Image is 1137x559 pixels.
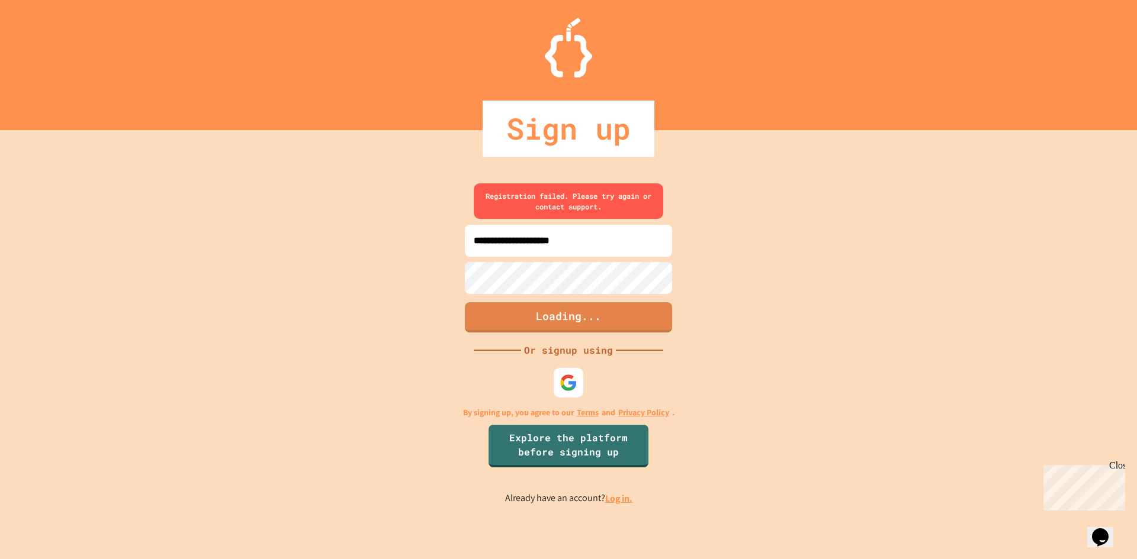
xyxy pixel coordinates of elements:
[545,18,592,77] img: Logo.svg
[605,492,632,505] a: Log in.
[577,406,599,419] a: Terms
[463,406,675,419] p: By signing up, you agree to our and .
[560,374,577,392] img: google-icon.svg
[618,406,669,419] a: Privacy Policy
[1087,512,1125,547] iframe: chat widget
[474,183,663,219] div: Registration failed. Please try again or contact support.
[1039,460,1125,510] iframe: chat widget
[5,5,82,75] div: Chat with us now!Close
[505,491,632,506] p: Already have an account?
[483,101,654,157] div: Sign up
[521,343,616,357] div: Or signup using
[489,425,648,467] a: Explore the platform before signing up
[465,302,672,332] button: Loading...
